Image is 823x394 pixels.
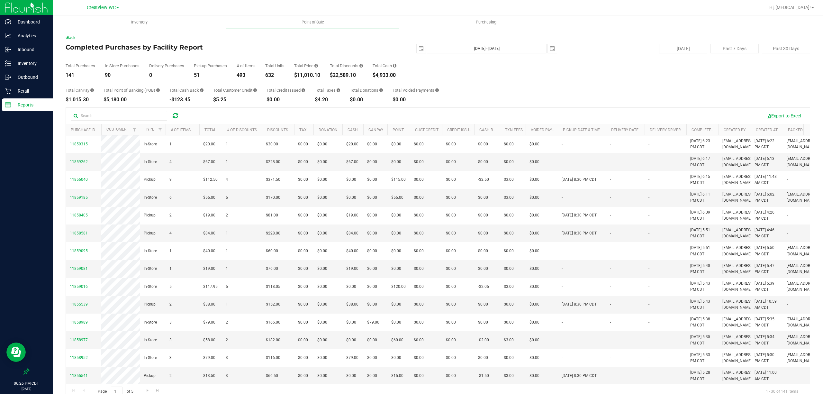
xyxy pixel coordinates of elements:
[266,248,278,254] span: $60.00
[298,230,308,236] span: $0.00
[391,159,401,165] span: $0.00
[169,266,172,272] span: 1
[393,88,439,92] div: Total Voided Payments
[690,263,715,275] span: [DATE] 5:48 PM CDT
[237,73,256,78] div: 493
[648,212,649,218] span: -
[5,102,11,108] inline-svg: Reports
[145,127,154,132] a: Type
[144,159,157,165] span: In-Store
[446,230,456,236] span: $0.00
[769,5,811,10] span: Hi, [MEDICAL_DATA]!
[346,266,358,272] span: $19.00
[648,266,649,272] span: -
[317,266,327,272] span: $0.00
[690,245,715,257] span: [DATE] 5:51 PM CDT
[227,128,257,132] a: # of Discounts
[66,35,75,40] a: Back
[203,266,215,272] span: $19.00
[144,266,157,272] span: In-Store
[787,177,788,183] span: -
[104,88,160,92] div: Total Point of Banking (POB)
[446,141,456,147] span: $0.00
[330,64,363,68] div: Total Discounts
[762,110,805,121] button: Export to Excel
[267,128,288,132] a: Discounts
[226,159,228,165] span: 1
[265,73,285,78] div: 632
[787,191,818,204] span: [EMAIL_ADDRESS][DOMAIN_NAME]
[399,15,573,29] a: Purchasing
[367,195,377,201] span: $0.00
[70,373,88,378] span: 11855541
[788,128,808,132] a: Packed By
[692,128,719,132] a: Completed At
[266,230,280,236] span: $228.00
[659,44,707,53] button: [DATE]
[317,177,327,183] span: $0.00
[367,266,377,272] span: $0.00
[478,266,488,272] span: $0.00
[504,212,514,218] span: $0.00
[266,159,280,165] span: $228.00
[70,355,88,360] span: 11858952
[298,212,308,218] span: $0.00
[755,245,779,257] span: [DATE] 5:50 PM CDT
[447,128,474,132] a: Credit Issued
[298,266,308,272] span: $0.00
[106,127,126,132] a: Customer
[648,177,649,183] span: -
[144,230,156,236] span: Pickup
[226,266,228,272] span: 1
[722,245,754,257] span: [EMAIL_ADDRESS][DOMAIN_NAME]
[226,177,228,183] span: 4
[346,159,358,165] span: $67.00
[11,87,50,95] p: Retail
[529,230,539,236] span: $0.00
[722,263,754,275] span: [EMAIL_ADDRESS][DOMAIN_NAME]
[105,73,140,78] div: 90
[317,230,327,236] span: $0.00
[504,266,514,272] span: $0.00
[144,195,157,201] span: In-Store
[226,195,228,201] span: 5
[504,230,514,236] span: $0.00
[169,212,172,218] span: 2
[298,141,308,147] span: $0.00
[610,230,611,236] span: -
[70,338,88,342] span: 11858977
[169,248,172,254] span: 1
[350,88,383,92] div: Total Donations
[266,141,278,147] span: $30.00
[562,248,563,254] span: -
[562,212,597,218] span: [DATE] 8:30 PM CDT
[266,177,280,183] span: $371.50
[314,64,318,68] i: Sum of the total prices of all purchases in the date range.
[478,195,488,201] span: $0.00
[787,230,788,236] span: -
[373,64,396,68] div: Total Cash
[213,88,257,92] div: Total Customer Credit
[203,230,215,236] span: $84.00
[690,209,715,222] span: [DATE] 6:09 PM CDT
[414,266,424,272] span: $0.00
[169,159,172,165] span: 4
[479,128,501,132] a: Cash Back
[144,212,156,218] span: Pickup
[417,44,426,53] span: select
[414,230,424,236] span: $0.00
[504,159,514,165] span: $0.00
[203,141,215,147] span: $20.00
[414,177,424,183] span: $0.00
[762,44,810,53] button: Past 30 Days
[70,142,88,146] span: 11859315
[446,159,456,165] span: $0.00
[350,97,383,102] div: $0.00
[71,111,167,121] input: Search...
[367,230,377,236] span: $0.00
[504,248,514,254] span: $0.00
[298,159,308,165] span: $0.00
[529,195,539,201] span: $0.00
[203,159,215,165] span: $67.00
[204,128,216,132] a: Total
